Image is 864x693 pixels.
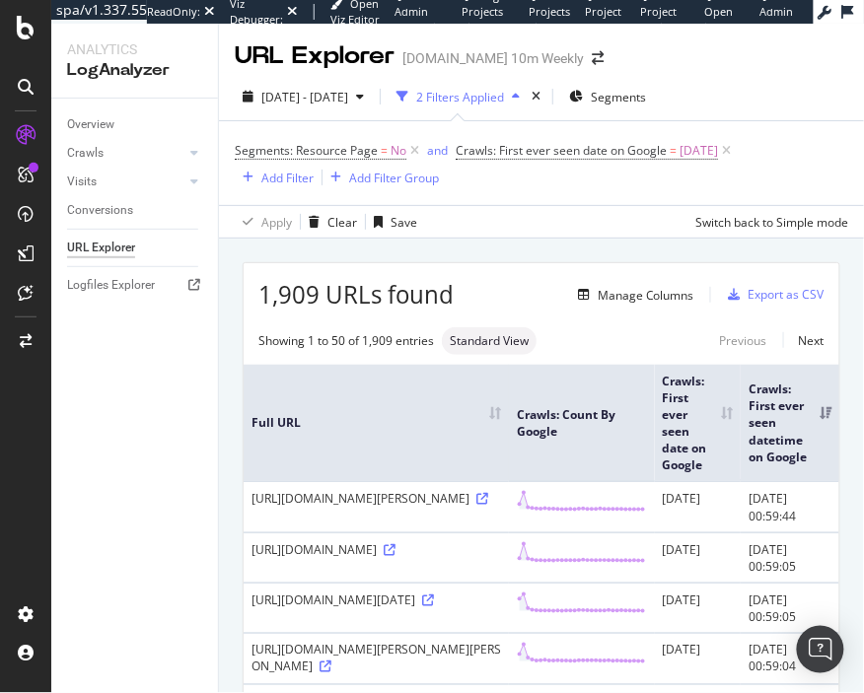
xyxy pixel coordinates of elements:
div: neutral label [442,327,537,355]
div: Showing 1 to 50 of 1,909 entries [258,332,434,349]
th: Full URL: activate to sort column ascending [244,365,509,482]
span: [DATE] - [DATE] [261,89,348,105]
a: Logfiles Explorer [67,275,204,296]
th: Crawls: First ever seen date on Google: activate to sort column ascending [655,365,741,482]
div: [URL][DOMAIN_NAME][PERSON_NAME][PERSON_NAME] [252,642,501,675]
span: = [670,142,677,159]
div: arrow-right-arrow-left [592,51,604,65]
div: Logfiles Explorer [67,275,155,296]
div: Add Filter Group [349,170,439,186]
button: Switch back to Simple mode [687,206,848,238]
div: Manage Columns [598,287,694,304]
button: 2 Filters Applied [389,81,528,112]
td: [DATE] [655,633,741,683]
div: times [528,87,544,106]
span: = [381,142,388,159]
div: [DOMAIN_NAME] 10m Weekly [402,48,584,68]
div: Overview [67,114,114,135]
button: Export as CSV [721,279,825,311]
button: and [427,141,448,160]
a: URL Explorer [67,238,204,258]
div: URL Explorer [235,39,395,73]
a: Crawls [67,143,184,164]
td: [DATE] 00:59:44 [741,481,839,531]
a: Overview [67,114,204,135]
td: [DATE] 00:59:05 [741,583,839,633]
td: [DATE] 00:59:05 [741,532,839,583]
div: Open Intercom Messenger [797,626,844,673]
span: [DATE] [680,137,718,165]
button: Save [366,206,417,238]
div: Export as CSV [749,286,825,303]
td: [DATE] [655,532,741,583]
div: [URL][DOMAIN_NAME][PERSON_NAME] [252,490,501,507]
div: Analytics [67,39,202,59]
div: URL Explorer [67,238,135,258]
td: [DATE] [655,481,741,531]
div: Conversions [67,200,133,221]
button: Add Filter Group [323,166,439,189]
div: Clear [327,214,357,231]
a: Visits [67,172,184,192]
button: Add Filter [235,166,314,189]
td: [DATE] [655,583,741,633]
div: [URL][DOMAIN_NAME] [252,541,501,558]
span: Standard View [450,335,529,347]
div: and [427,142,448,159]
div: Visits [67,172,97,192]
a: Next [783,326,825,355]
div: Add Filter [261,170,314,186]
button: Manage Columns [570,283,694,307]
span: Project Page [586,4,622,35]
a: Conversions [67,200,204,221]
td: [DATE] 00:59:04 [741,633,839,683]
div: 2 Filters Applied [416,89,504,105]
button: Clear [301,206,357,238]
th: Crawls: Count By Google [509,365,655,482]
span: Admin Crawl List [395,4,445,35]
div: Crawls [67,143,104,164]
div: Save [391,214,417,231]
span: Segments: Resource Page [235,142,378,159]
button: Apply [235,206,292,238]
span: Admin Page [759,4,793,35]
span: Crawls: First ever seen date on Google [456,142,667,159]
span: Segments [591,89,646,105]
button: [DATE] - [DATE] [235,81,372,112]
div: Apply [261,214,292,231]
div: Switch back to Simple mode [695,214,848,231]
span: Open in dev [704,4,736,35]
span: Project Settings [641,4,682,35]
button: Segments [561,81,654,112]
div: [URL][DOMAIN_NAME][DATE] [252,591,501,608]
span: Projects List [530,4,571,35]
span: 1,909 URLs found [258,278,454,312]
div: ReadOnly: [147,4,200,20]
span: No [391,137,406,165]
div: LogAnalyzer [67,59,202,82]
th: Crawls: First ever seen datetime on Google: activate to sort column ascending [741,365,839,482]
